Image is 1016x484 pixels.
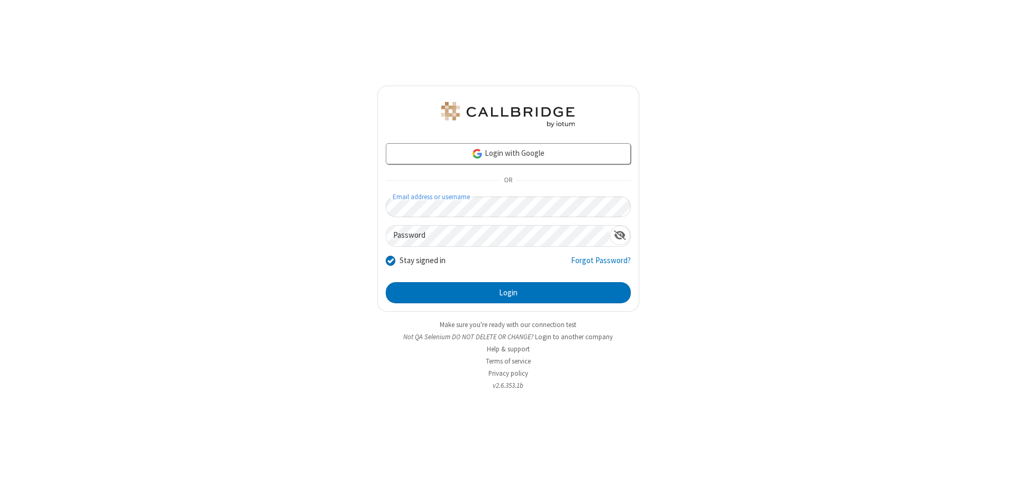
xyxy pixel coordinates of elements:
label: Stay signed in [400,255,446,267]
input: Email address or username [386,197,631,217]
input: Password [386,226,610,246]
img: google-icon.png [471,148,483,160]
img: QA Selenium DO NOT DELETE OR CHANGE [439,102,577,127]
li: v2.6.353.1b [377,380,639,390]
div: Show password [610,226,630,245]
li: Not QA Selenium DO NOT DELETE OR CHANGE? [377,332,639,342]
a: Login with Google [386,143,631,164]
a: Privacy policy [488,369,528,378]
a: Terms of service [486,357,531,366]
button: Login to another company [535,332,613,342]
a: Forgot Password? [571,255,631,275]
span: OR [500,173,516,188]
a: Help & support [487,345,530,353]
button: Login [386,282,631,303]
a: Make sure you're ready with our connection test [440,320,576,329]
